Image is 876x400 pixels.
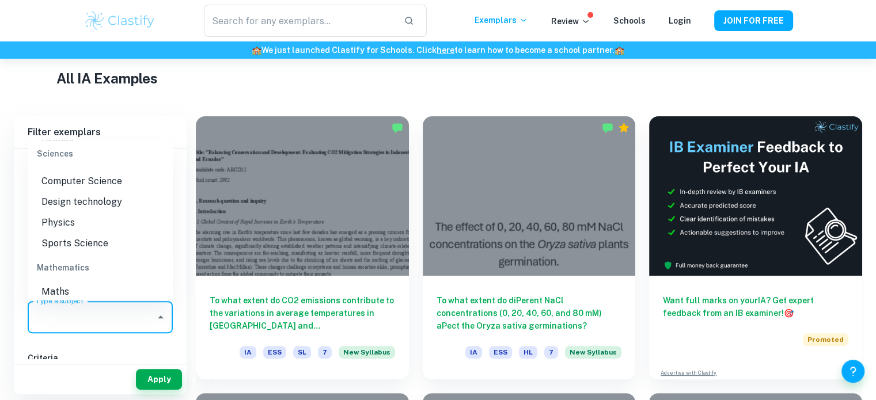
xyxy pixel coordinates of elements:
[803,333,848,346] span: Promoted
[784,308,794,318] span: 🎯
[437,294,622,332] h6: To what extent do diPerent NaCl concentrations (0, 20, 40, 60, and 80 mM) aPect the Oryza sativa ...
[565,346,621,359] span: New Syllabus
[204,5,394,37] input: Search for any exemplars...
[544,346,558,359] span: 7
[663,294,848,319] h6: Want full marks on your IA ? Get expert feedback from an IB examiner!
[210,294,395,332] h6: To what extent do CO2 emissions contribute to the variations in average temperatures in [GEOGRAPH...
[28,254,173,281] div: Mathematics
[2,44,874,56] h6: We just launched Clastify for Schools. Click to learn how to become a school partner.
[28,233,173,254] li: Sports Science
[14,116,187,148] h6: Filter exemplars
[136,369,182,390] button: Apply
[475,14,528,26] p: Exemplars
[28,352,173,364] h6: Criteria
[519,346,537,359] span: HL
[196,116,409,379] a: To what extent do CO2 emissions contribute to the variations in average temperatures in [GEOGRAPH...
[293,346,311,359] span: SL
[339,346,395,359] span: New Syllabus
[28,212,173,233] li: Physics
[565,346,621,365] div: Starting from the May 2026 session, the ESS IA requirements have changed. We created this exempla...
[423,116,636,379] a: To what extent do diPerent NaCl concentrations (0, 20, 40, 60, and 80 mM) aPect the Oryza sativa ...
[339,346,395,365] div: Starting from the May 2026 session, the ESS IA requirements have changed. We created this exempla...
[240,346,256,359] span: IA
[618,122,629,134] div: Premium
[392,122,403,134] img: Marked
[669,16,691,25] a: Login
[252,45,261,55] span: 🏫
[318,346,332,359] span: 7
[84,9,157,32] img: Clastify logo
[649,116,862,276] img: Thumbnail
[841,360,864,383] button: Help and Feedback
[551,15,590,28] p: Review
[28,192,173,212] li: Design technology
[28,140,173,167] div: Sciences
[28,171,173,192] li: Computer Science
[263,346,286,359] span: ESS
[437,45,454,55] a: here
[661,369,716,377] a: Advertise with Clastify
[615,45,624,55] span: 🏫
[649,116,862,379] a: Want full marks on yourIA? Get expert feedback from an IB examiner!PromotedAdvertise with Clastify
[489,346,512,359] span: ESS
[714,10,793,31] button: JOIN FOR FREE
[56,68,820,89] h1: All IA Examples
[613,16,646,25] a: Schools
[28,281,173,302] li: Maths
[153,309,169,325] button: Close
[36,296,84,306] label: Type a subject
[465,346,482,359] span: IA
[602,122,613,134] img: Marked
